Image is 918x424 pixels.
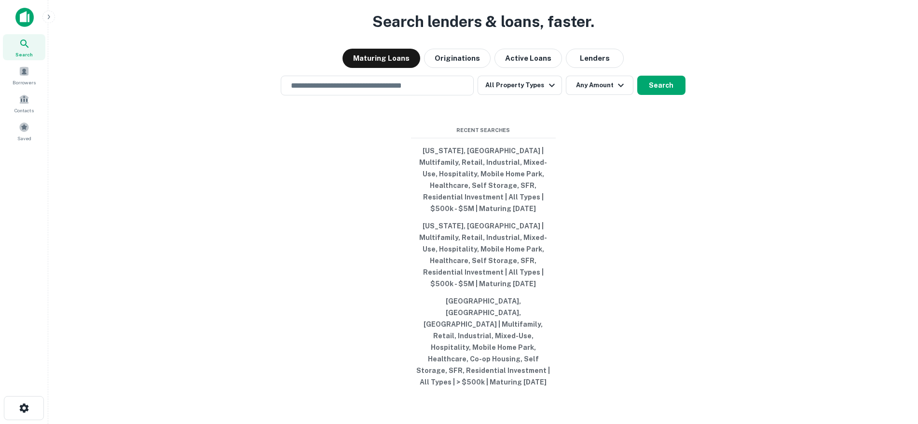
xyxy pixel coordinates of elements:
[13,79,36,86] span: Borrowers
[411,292,556,391] button: [GEOGRAPHIC_DATA], [GEOGRAPHIC_DATA], [GEOGRAPHIC_DATA] | Multifamily, Retail, Industrial, Mixed-...
[3,118,45,144] a: Saved
[478,76,562,95] button: All Property Types
[411,217,556,292] button: [US_STATE], [GEOGRAPHIC_DATA] | Multifamily, Retail, Industrial, Mixed-Use, Hospitality, Mobile H...
[343,49,420,68] button: Maturing Loans
[15,51,33,58] span: Search
[411,142,556,217] button: [US_STATE], [GEOGRAPHIC_DATA] | Multifamily, Retail, Industrial, Mixed-Use, Hospitality, Mobile H...
[637,76,685,95] button: Search
[411,126,556,134] span: Recent Searches
[15,8,34,27] img: capitalize-icon.png
[566,49,624,68] button: Lenders
[566,76,633,95] button: Any Amount
[494,49,562,68] button: Active Loans
[3,34,45,60] a: Search
[3,90,45,116] a: Contacts
[17,134,31,142] span: Saved
[3,62,45,88] a: Borrowers
[870,347,918,393] iframe: Chat Widget
[372,10,594,33] h3: Search lenders & loans, faster.
[424,49,491,68] button: Originations
[14,106,34,114] span: Contacts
